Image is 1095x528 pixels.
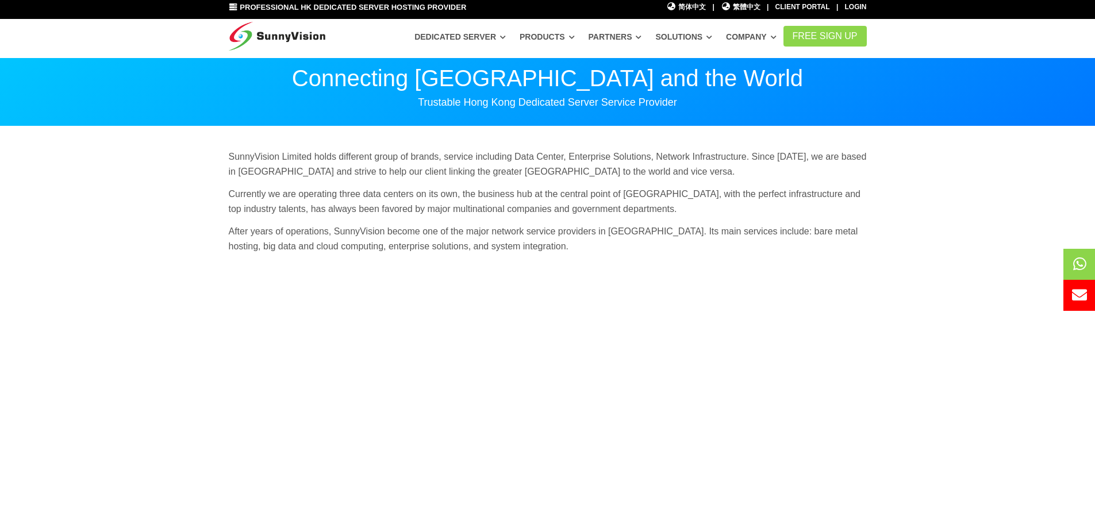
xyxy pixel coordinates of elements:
p: Trustable Hong Kong Dedicated Server Service Provider [229,95,867,109]
a: Client Portal [775,3,830,11]
li: | [712,2,714,13]
a: Solutions [655,26,712,47]
span: Professional HK Dedicated Server Hosting Provider [240,3,466,11]
li: | [767,2,769,13]
a: Dedicated Server [414,26,506,47]
p: Currently we are operating three data centers on its own, the business hub at the central point o... [229,187,867,216]
a: FREE Sign Up [783,26,867,47]
p: After years of operations, SunnyVision become one of the major network service providers in [GEOG... [229,224,867,253]
a: 繁體中文 [721,2,760,13]
a: 简体中文 [667,2,706,13]
a: Company [726,26,777,47]
p: SunnyVision Limited holds different group of brands, service including Data Center, Enterprise So... [229,149,867,179]
a: Partners [589,26,642,47]
a: Login [845,3,867,11]
p: Connecting [GEOGRAPHIC_DATA] and the World [229,67,867,90]
a: Products [520,26,575,47]
li: | [836,2,838,13]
